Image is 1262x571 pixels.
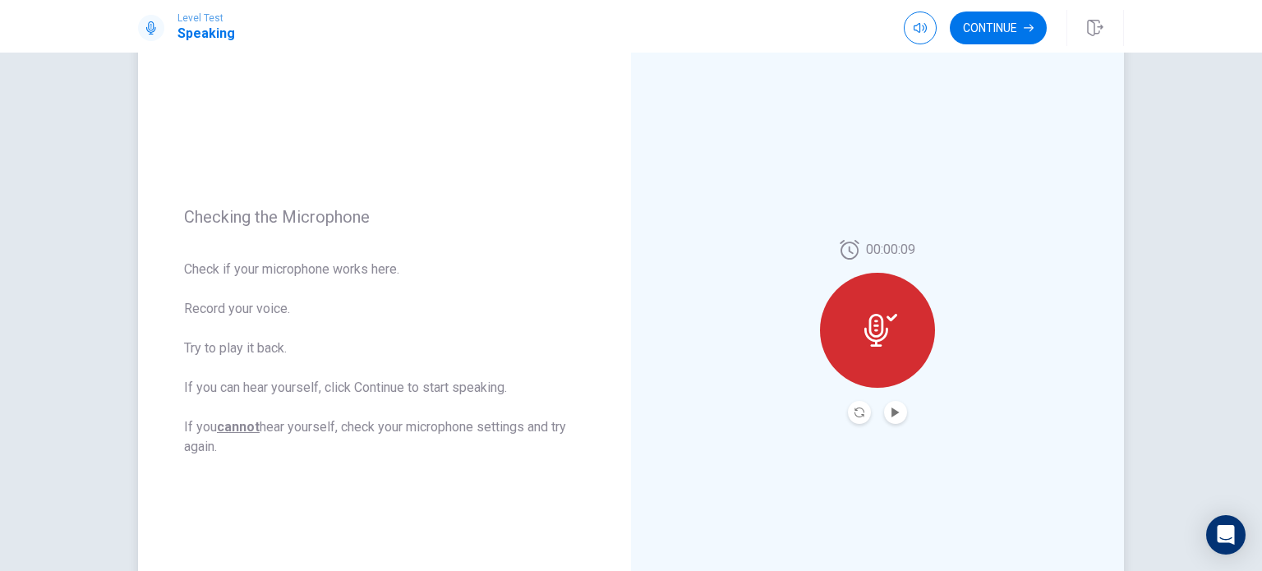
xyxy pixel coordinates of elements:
span: Level Test [177,12,235,24]
button: Record Again [848,401,871,424]
button: Continue [950,12,1047,44]
span: 00:00:09 [866,240,915,260]
span: Check if your microphone works here. Record your voice. Try to play it back. If you can hear your... [184,260,585,457]
div: Open Intercom Messenger [1206,515,1246,555]
h1: Speaking [177,24,235,44]
button: Play Audio [884,401,907,424]
span: Checking the Microphone [184,207,585,227]
u: cannot [217,419,260,435]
